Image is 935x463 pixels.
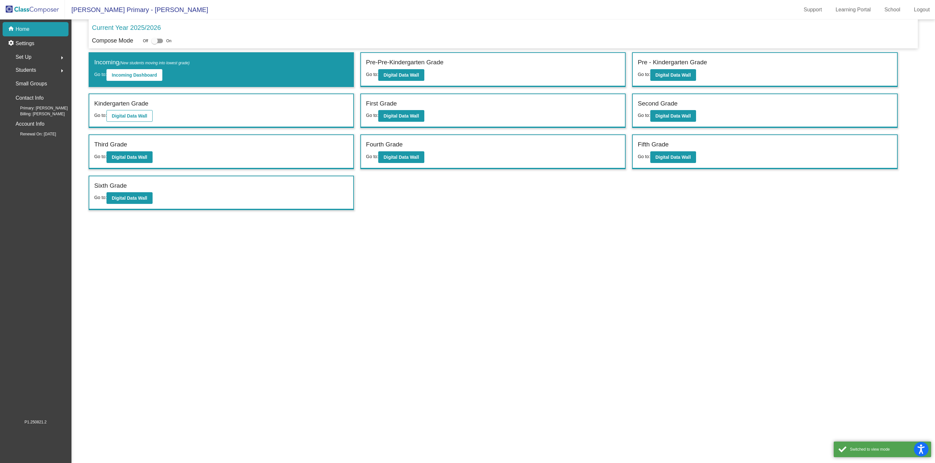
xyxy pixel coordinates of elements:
p: Contact Info [16,94,44,103]
span: Renewal On: [DATE] [10,131,56,137]
button: Digital Data Wall [378,69,424,81]
span: Go to: [638,72,650,77]
button: Digital Data Wall [378,151,424,163]
b: Digital Data Wall [383,72,419,78]
p: Small Groups [16,79,47,88]
button: Incoming Dashboard [106,69,162,81]
mat-icon: home [8,25,16,33]
span: Go to: [366,113,378,118]
span: Go to: [366,72,378,77]
p: Home [16,25,30,33]
p: Current Year 2025/2026 [92,23,161,32]
button: Digital Data Wall [650,69,696,81]
label: Sixth Grade [94,181,127,191]
p: Compose Mode [92,36,133,45]
mat-icon: arrow_right [58,67,66,75]
a: School [879,5,905,15]
b: Digital Data Wall [655,113,691,119]
b: Digital Data Wall [655,72,691,78]
span: Students [16,66,36,75]
label: Pre-Pre-Kindergarten Grade [366,58,443,67]
span: Primary: [PERSON_NAME] [10,105,68,111]
span: (New students moving into lowest grade) [119,61,190,65]
span: [PERSON_NAME] Primary - [PERSON_NAME] [65,5,208,15]
label: Kindergarten Grade [94,99,148,108]
span: Billing: [PERSON_NAME] [10,111,65,117]
span: Go to: [638,113,650,118]
b: Digital Data Wall [112,113,147,119]
button: Digital Data Wall [650,151,696,163]
button: Digital Data Wall [650,110,696,122]
b: Digital Data Wall [383,155,419,160]
label: Pre - Kindergarten Grade [638,58,707,67]
div: Switched to view mode [850,446,926,452]
span: Go to: [94,154,106,159]
a: Support [799,5,827,15]
span: Go to: [94,72,106,77]
button: Digital Data Wall [106,151,152,163]
span: Set Up [16,53,31,62]
span: Go to: [366,154,378,159]
span: On [166,38,171,44]
label: Incoming [94,58,190,67]
b: Digital Data Wall [655,155,691,160]
a: Logout [909,5,935,15]
mat-icon: settings [8,40,16,47]
b: Digital Data Wall [383,113,419,119]
span: Go to: [94,113,106,118]
b: Incoming Dashboard [112,72,157,78]
label: Fifth Grade [638,140,668,149]
button: Digital Data Wall [378,110,424,122]
mat-icon: arrow_right [58,54,66,62]
p: Account Info [16,119,44,129]
label: First Grade [366,99,397,108]
b: Digital Data Wall [112,155,147,160]
label: Second Grade [638,99,678,108]
a: Learning Portal [830,5,876,15]
span: Off [143,38,148,44]
span: Go to: [94,195,106,200]
span: Go to: [638,154,650,159]
button: Digital Data Wall [106,192,152,204]
label: Fourth Grade [366,140,403,149]
button: Digital Data Wall [106,110,152,122]
label: Third Grade [94,140,127,149]
p: Settings [16,40,34,47]
b: Digital Data Wall [112,195,147,201]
